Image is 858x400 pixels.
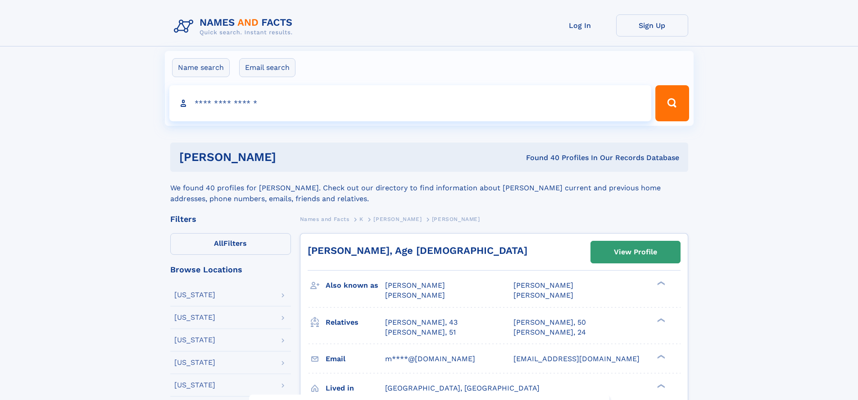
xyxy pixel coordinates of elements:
span: [GEOGRAPHIC_DATA], [GEOGRAPHIC_DATA] [385,384,540,392]
input: search input [169,85,652,121]
span: [PERSON_NAME] [513,281,573,290]
h3: Lived in [326,381,385,396]
button: Search Button [655,85,689,121]
a: [PERSON_NAME], 51 [385,327,456,337]
label: Email search [239,58,295,77]
a: [PERSON_NAME], Age [DEMOGRAPHIC_DATA] [308,245,527,256]
label: Filters [170,233,291,255]
span: [EMAIL_ADDRESS][DOMAIN_NAME] [513,354,640,363]
h3: Also known as [326,278,385,293]
a: Names and Facts [300,213,350,225]
div: ❯ [655,383,666,389]
span: All [214,239,223,248]
img: Logo Names and Facts [170,14,300,39]
span: [PERSON_NAME] [432,216,480,222]
div: ❯ [655,317,666,323]
div: [US_STATE] [174,359,215,366]
a: [PERSON_NAME], 43 [385,317,458,327]
div: [US_STATE] [174,382,215,389]
div: Found 40 Profiles In Our Records Database [401,153,679,163]
span: [PERSON_NAME] [513,291,573,299]
a: K [359,213,363,225]
span: [PERSON_NAME] [373,216,422,222]
a: View Profile [591,241,680,263]
div: [US_STATE] [174,314,215,321]
div: View Profile [614,242,657,262]
div: Browse Locations [170,266,291,274]
a: [PERSON_NAME] [373,213,422,225]
span: K [359,216,363,222]
a: Log In [544,14,616,37]
label: Name search [172,58,230,77]
a: [PERSON_NAME], 50 [513,317,586,327]
a: Sign Up [616,14,688,37]
div: [US_STATE] [174,336,215,344]
h1: [PERSON_NAME] [179,152,401,163]
h3: Email [326,351,385,367]
div: ❯ [655,280,666,286]
span: [PERSON_NAME] [385,291,445,299]
h3: Relatives [326,315,385,330]
a: [PERSON_NAME], 24 [513,327,586,337]
div: [US_STATE] [174,291,215,299]
div: ❯ [655,354,666,359]
div: We found 40 profiles for [PERSON_NAME]. Check out our directory to find information about [PERSON... [170,172,688,204]
div: Filters [170,215,291,223]
span: [PERSON_NAME] [385,281,445,290]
